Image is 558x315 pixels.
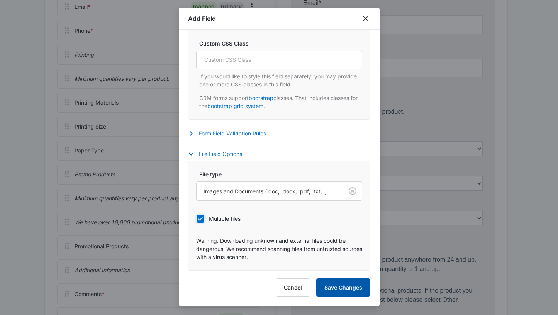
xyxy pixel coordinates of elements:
h1: Add Field [188,14,216,23]
p: If you would like to style this field separately, you may provide one or more CSS classes in this... [199,72,362,88]
input: Custom CSS Class [196,51,362,69]
button: close [361,14,370,23]
label: Multiple files [196,215,362,223]
button: Save Changes [316,278,370,297]
button: Form Field Validation Rules [188,129,274,138]
p: Warning: Downloading unknown and external files could be dangerous. We recommend scanning files f... [196,237,362,261]
a: bootstrap [249,95,273,101]
button: Cancel [276,278,310,297]
button: Clear [346,185,359,197]
label: File type [199,170,365,178]
a: bootstrap grid system [207,103,263,109]
p: CRM forms support classes. That includes classes for the . [199,94,362,110]
button: File Field Options [188,149,250,159]
label: Custom CSS Class [199,39,365,47]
